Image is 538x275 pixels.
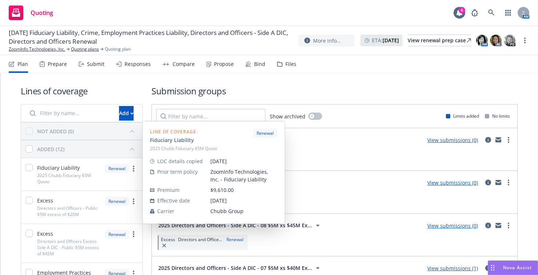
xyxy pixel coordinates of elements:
span: More info... [313,37,341,44]
button: Add [119,106,134,121]
div: No limits [485,113,510,119]
div: Prepare [48,61,67,67]
a: mail [494,221,503,230]
a: ZoomInfo Technologies, Inc. [9,46,65,52]
span: Excess [161,236,175,243]
span: Directors and Officers - Public $5M excess of $20M [37,205,100,217]
div: Add [119,106,134,120]
button: Nova Assist [488,260,538,275]
strong: [DATE] [383,37,399,44]
div: Renewal [105,164,129,173]
span: 2025 Directors and Officers - Side A DIC - 07 $5M xs $40M Ex... [158,264,312,272]
div: Files [285,61,296,67]
h1: Lines of coverage [21,85,143,97]
a: mail [494,178,503,187]
img: photo [476,35,488,46]
div: Submit [87,61,104,67]
div: Plan [17,61,28,67]
button: More info... [298,35,355,47]
span: ETA : [372,36,399,44]
span: 2025 Directors and Officers - Side A DIC - 08 $5M xs $45M Ex... [158,221,312,229]
a: more [129,164,138,173]
span: Excess [37,197,53,204]
a: mail [494,135,503,144]
div: Propose [214,61,234,67]
img: photo [504,35,515,46]
div: NOT ADDED (0) [37,127,74,135]
input: Filter by name... [156,109,265,123]
div: Renewal [225,236,245,243]
a: more [129,197,138,206]
a: Search [484,5,499,20]
div: Renewal [105,230,129,239]
span: 2025 Chubb Fiduciary $5M Quote [37,172,100,185]
a: View submissions (0) [427,179,478,186]
a: View submissions (1) [427,265,478,272]
a: circleInformation [484,135,492,144]
a: more [129,230,138,239]
a: View submissions (0) [427,222,478,229]
button: ADDED (12) [37,143,138,155]
button: 2025 Directors and Officers - Side A DIC - 08 $5M xs $45M Ex... [156,218,324,233]
a: more [504,178,513,187]
span: Directors and Office... [178,236,222,243]
div: Compare [173,61,195,67]
div: Bind [254,61,265,67]
span: Show archived [270,113,305,120]
span: [DATE] Fiduciary Liability, Crime, Employment Practices Liability, Directors and Officers - Side ... [9,28,293,46]
span: Quoting [31,10,53,16]
a: more [504,135,513,144]
a: Quoting [6,3,56,23]
img: photo [490,35,502,46]
span: Fiduciary Liability [37,164,80,172]
input: Filter by name... [25,106,115,121]
div: ADDED (12) [37,145,64,153]
span: Quoting plan [105,46,131,52]
a: Switch app [501,5,515,20]
a: circleInformation [484,178,492,187]
a: View submissions (0) [427,137,478,144]
div: Drag to move [488,261,497,275]
a: circleInformation [484,264,492,272]
a: circleInformation [484,221,492,230]
span: Directors and Officers Excess Side A DIC - Public $5M excess of $45M [37,238,100,257]
a: more [521,36,529,45]
a: Report a Bug [467,5,482,20]
span: Nova Assist [503,264,532,271]
div: Renewal [105,197,129,206]
a: more [504,221,513,230]
button: NOT ADDED (0) [37,125,138,137]
h1: Submission groups [151,85,518,97]
span: Excess [37,230,53,237]
a: View renewal prep case [408,35,471,46]
div: Responses [124,61,151,67]
div: 6 [459,7,465,13]
div: Limits added [446,113,479,119]
a: Quoting plans [71,46,99,52]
